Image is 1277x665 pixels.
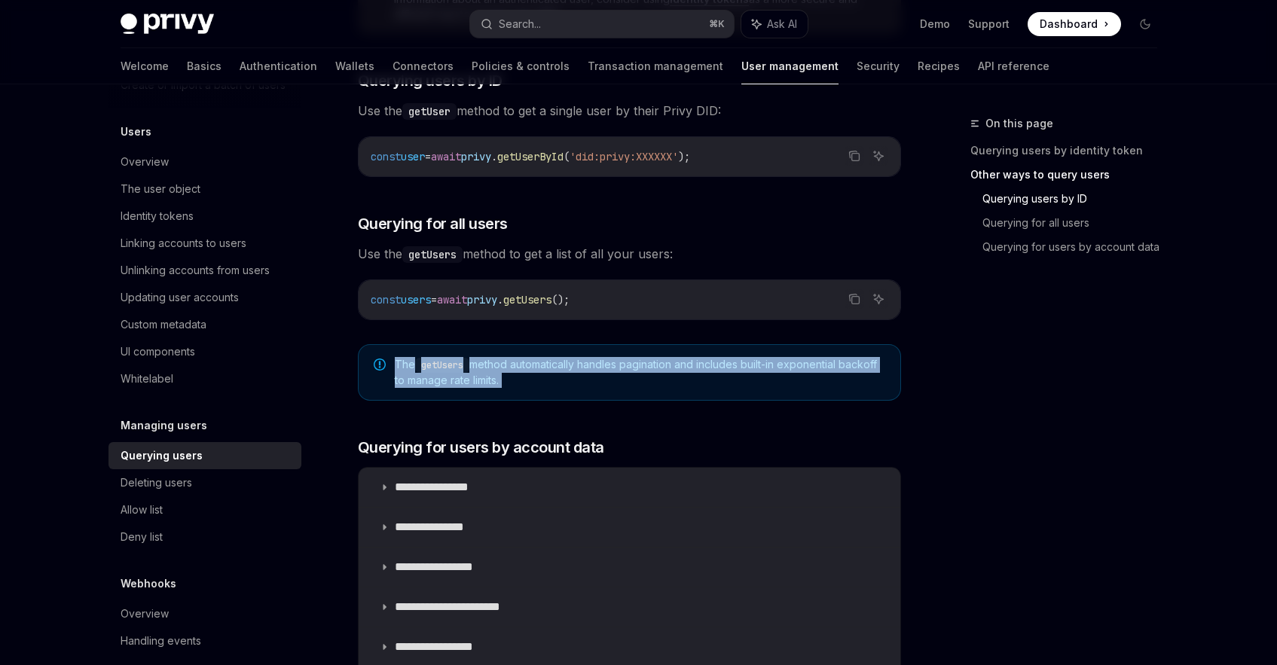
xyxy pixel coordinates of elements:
a: Whitelabel [108,365,301,392]
code: getUser [402,103,457,120]
code: getUsers [415,358,469,373]
div: Search... [499,15,541,33]
div: UI components [121,343,195,361]
div: Allow list [121,501,163,519]
a: Updating user accounts [108,284,301,311]
button: Toggle dark mode [1133,12,1157,36]
a: Basics [187,48,221,84]
a: Querying for all users [982,211,1169,235]
a: Querying for users by account data [982,235,1169,259]
span: (); [551,293,570,307]
a: Handling events [108,627,301,654]
button: Ask AI [741,11,808,38]
span: users [401,293,431,307]
a: Unlinking accounts from users [108,257,301,284]
div: Unlinking accounts from users [121,261,270,279]
span: user [401,150,425,163]
h5: Users [121,123,151,141]
a: Demo [920,17,950,32]
a: Allow list [108,496,301,523]
span: The method automatically handles pagination and includes built-in exponential backoff to manage r... [395,357,885,388]
button: Search...⌘K [470,11,734,38]
button: Ask AI [869,289,888,309]
button: Copy the contents from the code block [845,146,864,166]
span: . [491,150,497,163]
a: Overview [108,148,301,175]
span: const [371,150,401,163]
span: ( [564,150,570,163]
div: Querying users [121,447,203,465]
span: getUserById [497,150,564,163]
span: ⌘ K [709,18,725,30]
a: The user object [108,175,301,203]
span: Querying for users by account data [358,437,604,458]
div: Deny list [121,528,163,546]
img: dark logo [121,14,214,35]
span: Ask AI [767,17,797,32]
a: Identity tokens [108,203,301,230]
a: Security [857,48,900,84]
div: Updating user accounts [121,288,239,307]
a: UI components [108,338,301,365]
div: Overview [121,153,169,171]
code: getUsers [402,246,463,263]
span: await [437,293,467,307]
span: privy [467,293,497,307]
a: Custom metadata [108,311,301,338]
span: On this page [985,114,1053,133]
a: User management [741,48,839,84]
a: Linking accounts to users [108,230,301,257]
a: Recipes [918,48,960,84]
div: Handling events [121,632,201,650]
div: Custom metadata [121,316,206,334]
a: Deleting users [108,469,301,496]
a: Dashboard [1028,12,1121,36]
span: Use the method to get a list of all your users: [358,243,901,264]
a: Support [968,17,1010,32]
a: API reference [978,48,1049,84]
div: Overview [121,605,169,623]
a: Authentication [240,48,317,84]
span: Use the method to get a single user by their Privy DID: [358,100,901,121]
span: . [497,293,503,307]
span: Querying for all users [358,213,508,234]
a: Querying users by identity token [970,139,1169,163]
button: Ask AI [869,146,888,166]
span: ); [678,150,690,163]
span: Dashboard [1040,17,1098,32]
span: const [371,293,401,307]
h5: Managing users [121,416,207,435]
a: Other ways to query users [970,163,1169,187]
a: Deny list [108,523,301,551]
a: Querying users [108,442,301,469]
span: await [431,150,461,163]
button: Copy the contents from the code block [845,289,864,309]
a: Connectors [393,48,454,84]
div: Deleting users [121,474,192,492]
span: privy [461,150,491,163]
svg: Note [374,358,386,371]
a: Welcome [121,48,169,84]
h5: Webhooks [121,575,176,593]
span: = [431,293,437,307]
div: The user object [121,180,200,198]
span: 'did:privy:XXXXXX' [570,150,678,163]
div: Whitelabel [121,370,173,388]
a: Querying users by ID [982,187,1169,211]
a: Policies & controls [472,48,570,84]
div: Linking accounts to users [121,234,246,252]
a: Overview [108,600,301,627]
a: Transaction management [588,48,723,84]
div: Identity tokens [121,207,194,225]
span: = [425,150,431,163]
span: getUsers [503,293,551,307]
a: Wallets [335,48,374,84]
